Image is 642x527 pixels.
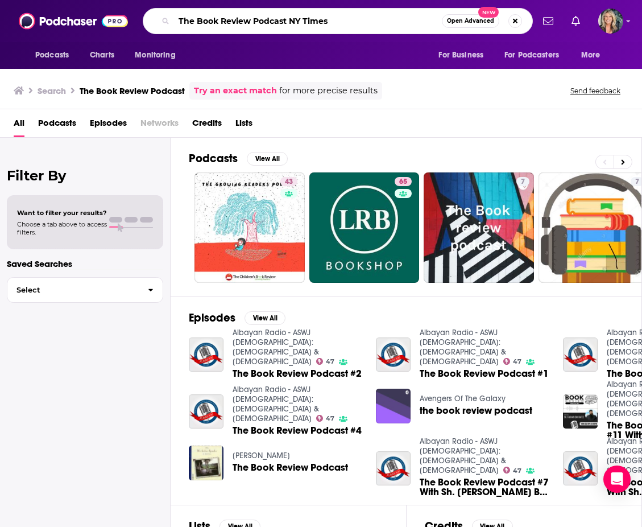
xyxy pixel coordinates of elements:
button: Show profile menu [598,9,623,34]
span: 47 [513,468,521,474]
span: Want to filter your results? [17,209,107,217]
img: The Book Review Podcast #8 With Sh. Farhan Bin Rafee [563,451,598,486]
img: The Book Review Podcast #4 [189,394,223,429]
h2: Filter By [7,167,163,184]
button: View All [245,311,285,325]
img: The Book Review Podcast #3 [563,337,598,372]
span: 65 [399,176,407,188]
p: Saved Searches [7,258,163,269]
button: View All [247,152,288,166]
button: open menu [497,44,575,66]
span: 7 [521,176,525,188]
div: Open Intercom Messenger [603,466,631,493]
input: Search podcasts, credits, & more... [174,12,442,30]
h3: The Book Review Podcast [80,85,185,96]
a: The Book Review Podcast #7 With Sh. Farhan Bin Rafee [420,477,549,497]
a: Albayan Radio - ASWJ Australia - Islam: Qur'an & Sunnah [420,437,506,475]
a: Lists [235,114,252,137]
span: The Book Review Podcast #7 With Sh. [PERSON_NAME] Bin [PERSON_NAME] [420,477,549,497]
h2: Episodes [189,311,235,325]
a: 65 [395,177,412,186]
img: The Book Review Podcast #7 With Sh. Farhan Bin Rafee [376,451,411,486]
a: Charts [82,44,121,66]
a: Credits [192,114,222,137]
a: 47 [316,358,335,365]
a: The Book Review Podcast #1 [420,369,549,378]
span: 43 [285,176,293,188]
span: Choose a tab above to access filters. [17,220,107,236]
span: Networks [140,114,179,137]
a: Podcasts [38,114,76,137]
a: EpisodesView All [189,311,285,325]
a: All [14,114,24,137]
button: Send feedback [567,86,624,96]
a: 7 [516,177,529,186]
button: Select [7,277,163,303]
a: PodcastsView All [189,151,288,166]
a: 7 [424,172,534,283]
img: The Book Review Podcast [189,446,223,480]
a: 47 [503,358,522,365]
span: 7 [635,176,639,188]
button: open menu [127,44,190,66]
a: Show notifications dropdown [567,11,585,31]
span: for more precise results [279,84,378,97]
img: The Book Review Podcast #1 [376,337,411,372]
a: 65 [309,172,420,283]
a: The Book Review Podcast #4 [233,426,362,435]
a: Show notifications dropdown [539,11,558,31]
a: Albayan Radio - ASWJ Australia - Islam: Qur'an & Sunnah [233,328,319,367]
div: Search podcasts, credits, & more... [143,8,533,34]
a: 43 [194,172,305,283]
span: More [581,47,600,63]
a: 47 [316,415,335,422]
span: Monitoring [135,47,175,63]
a: Avengers Of The Galaxy [420,394,506,404]
img: User Profile [598,9,623,34]
span: Logged in as lisa.beech [598,9,623,34]
a: Try an exact match [194,84,277,97]
button: open menu [430,44,498,66]
a: Episodes [90,114,127,137]
span: 47 [326,359,334,364]
span: For Business [438,47,483,63]
span: For Podcasters [504,47,559,63]
a: The Book Review Podcast #2 [233,369,362,378]
a: Colleen Terrill [233,451,290,460]
img: The Book Review Podcast #11 With Sh. Farhan Bin Rafee [563,394,598,429]
h3: Search [38,85,66,96]
a: Albayan Radio - ASWJ Australia - Islam: Qur'an & Sunnah [233,385,319,423]
button: Open AdvancedNew [442,14,499,28]
a: The Book Review Podcast [233,463,348,472]
span: New [478,7,499,18]
img: The Book Review Podcast #2 [189,337,223,372]
span: Charts [90,47,114,63]
a: 47 [503,467,522,474]
h2: Podcasts [189,151,238,166]
a: the book review podcast [420,406,532,415]
button: open menu [573,44,615,66]
img: the book review podcast [376,389,411,423]
span: Select [7,286,139,294]
span: 47 [513,359,521,364]
a: Albayan Radio - ASWJ Australia - Islam: Qur'an & Sunnah [420,328,506,367]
